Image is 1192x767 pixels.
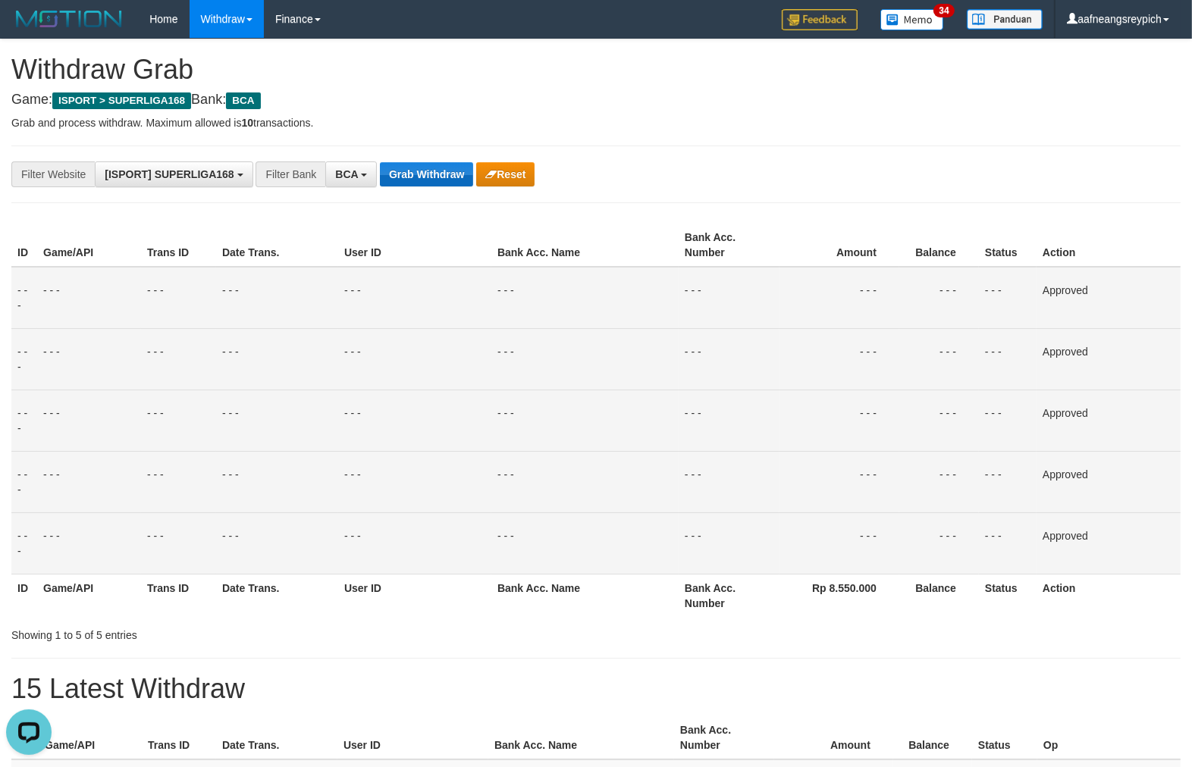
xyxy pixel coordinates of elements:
[780,267,899,329] td: - - -
[1037,328,1181,390] td: Approved
[979,451,1037,512] td: - - -
[679,224,780,267] th: Bank Acc. Number
[11,224,37,267] th: ID
[893,716,972,759] th: Balance
[337,716,488,759] th: User ID
[105,168,234,180] span: [ISPORT] SUPERLIGA168
[11,92,1181,108] h4: Game: Bank:
[899,451,979,512] td: - - -
[141,267,216,329] td: - - -
[491,224,679,267] th: Bank Acc. Name
[679,574,780,617] th: Bank Acc. Number
[979,224,1037,267] th: Status
[11,621,485,643] div: Showing 1 to 5 of 5 entries
[37,451,141,512] td: - - -
[491,267,679,329] td: - - -
[11,674,1181,704] h1: 15 Latest Withdraw
[216,716,337,759] th: Date Trans.
[899,390,979,451] td: - - -
[11,328,37,390] td: - - -
[780,574,899,617] th: Rp 8.550.000
[1037,267,1181,329] td: Approved
[216,224,338,267] th: Date Trans.
[39,716,142,759] th: Game/API
[338,267,491,329] td: - - -
[142,716,216,759] th: Trans ID
[11,451,37,512] td: - - -
[782,9,858,30] img: Feedback.jpg
[1037,224,1181,267] th: Action
[338,224,491,267] th: User ID
[11,115,1181,130] p: Grab and process withdraw. Maximum allowed is transactions.
[241,117,253,129] strong: 10
[216,328,338,390] td: - - -
[256,161,325,187] div: Filter Bank
[338,328,491,390] td: - - -
[141,451,216,512] td: - - -
[338,390,491,451] td: - - -
[679,512,780,574] td: - - -
[491,328,679,390] td: - - -
[1037,716,1181,759] th: Op
[899,224,979,267] th: Balance
[141,574,216,617] th: Trans ID
[1037,451,1181,512] td: Approved
[11,55,1181,85] h1: Withdraw Grab
[338,574,491,617] th: User ID
[679,451,780,512] td: - - -
[216,574,338,617] th: Date Trans.
[1037,390,1181,451] td: Approved
[141,328,216,390] td: - - -
[679,267,780,329] td: - - -
[11,161,95,187] div: Filter Website
[979,512,1037,574] td: - - -
[338,512,491,574] td: - - -
[979,267,1037,329] td: - - -
[979,390,1037,451] td: - - -
[1037,512,1181,574] td: Approved
[52,92,191,109] span: ISPORT > SUPERLIGA168
[37,328,141,390] td: - - -
[141,512,216,574] td: - - -
[780,390,899,451] td: - - -
[933,4,954,17] span: 34
[216,451,338,512] td: - - -
[780,328,899,390] td: - - -
[491,451,679,512] td: - - -
[899,267,979,329] td: - - -
[141,390,216,451] td: - - -
[216,390,338,451] td: - - -
[37,512,141,574] td: - - -
[674,716,774,759] th: Bank Acc. Number
[967,9,1043,30] img: panduan.png
[780,512,899,574] td: - - -
[979,574,1037,617] th: Status
[37,224,141,267] th: Game/API
[899,574,979,617] th: Balance
[335,168,358,180] span: BCA
[899,328,979,390] td: - - -
[11,390,37,451] td: - - -
[780,451,899,512] td: - - -
[216,267,338,329] td: - - -
[325,161,377,187] button: BCA
[380,162,473,186] button: Grab Withdraw
[11,512,37,574] td: - - -
[774,716,893,759] th: Amount
[37,390,141,451] td: - - -
[95,161,253,187] button: [ISPORT] SUPERLIGA168
[491,512,679,574] td: - - -
[491,390,679,451] td: - - -
[491,574,679,617] th: Bank Acc. Name
[972,716,1037,759] th: Status
[226,92,260,109] span: BCA
[141,224,216,267] th: Trans ID
[880,9,944,30] img: Button%20Memo.svg
[476,162,535,186] button: Reset
[780,224,899,267] th: Amount
[11,267,37,329] td: - - -
[488,716,674,759] th: Bank Acc. Name
[37,574,141,617] th: Game/API
[1037,574,1181,617] th: Action
[899,512,979,574] td: - - -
